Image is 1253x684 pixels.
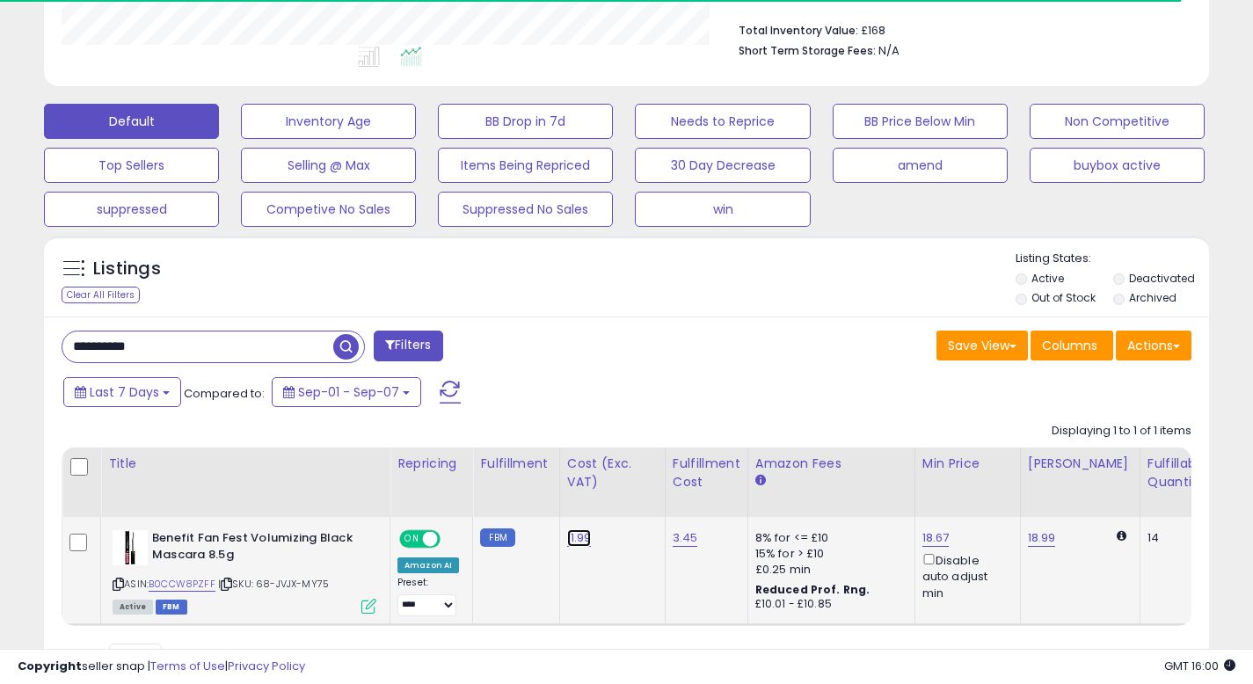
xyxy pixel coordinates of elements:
[438,532,466,547] span: OFF
[1031,271,1064,286] label: Active
[1116,331,1191,360] button: Actions
[397,455,465,473] div: Repricing
[438,104,613,139] button: BB Drop in 7d
[62,287,140,303] div: Clear All Filters
[833,104,1008,139] button: BB Price Below Min
[922,529,950,547] a: 18.67
[739,23,858,38] b: Total Inventory Value:
[480,528,514,547] small: FBM
[1042,337,1097,354] span: Columns
[150,658,225,674] a: Terms of Use
[93,257,161,281] h5: Listings
[401,532,423,547] span: ON
[228,658,305,674] a: Privacy Policy
[480,455,551,473] div: Fulfillment
[635,192,810,227] button: win
[438,148,613,183] button: Items Being Repriced
[922,550,1007,601] div: Disable auto adjust min
[113,600,153,615] span: All listings currently available for purchase on Amazon
[1129,271,1195,286] label: Deactivated
[755,530,901,546] div: 8% for <= £10
[1164,658,1235,674] span: 2025-09-15 16:00 GMT
[113,530,376,612] div: ASIN:
[936,331,1028,360] button: Save View
[755,597,901,612] div: £10.01 - £10.85
[739,18,1178,40] li: £168
[152,530,366,567] b: Benefit Fan Fest Volumizing Black Mascara 8.5g
[1129,290,1177,305] label: Archived
[374,331,442,361] button: Filters
[673,455,740,491] div: Fulfillment Cost
[241,148,416,183] button: Selling @ Max
[878,42,900,59] span: N/A
[755,582,871,597] b: Reduced Prof. Rng.
[567,529,592,547] a: 11.99
[44,104,219,139] button: Default
[184,385,265,402] span: Compared to:
[149,577,215,592] a: B0CCW8PZFF
[298,383,399,401] span: Sep-01 - Sep-07
[739,43,876,58] b: Short Term Storage Fees:
[635,148,810,183] button: 30 Day Decrease
[113,530,148,565] img: 31E8Vm8+wqL._SL40_.jpg
[1016,251,1209,267] p: Listing States:
[1147,455,1208,491] div: Fulfillable Quantity
[1030,148,1205,183] button: buybox active
[108,455,382,473] div: Title
[218,577,329,591] span: | SKU: 68-JVJX-MY75
[567,455,658,491] div: Cost (Exc. VAT)
[438,192,613,227] button: Suppressed No Sales
[241,192,416,227] button: Competive No Sales
[1031,290,1096,305] label: Out of Stock
[755,562,901,578] div: £0.25 min
[397,577,459,616] div: Preset:
[272,377,421,407] button: Sep-01 - Sep-07
[44,192,219,227] button: suppressed
[635,104,810,139] button: Needs to Reprice
[1028,455,1133,473] div: [PERSON_NAME]
[44,148,219,183] button: Top Sellers
[90,383,159,401] span: Last 7 Days
[1031,331,1113,360] button: Columns
[18,659,305,675] div: seller snap | |
[63,377,181,407] button: Last 7 Days
[1147,530,1202,546] div: 14
[922,455,1013,473] div: Min Price
[1028,529,1056,547] a: 18.99
[1052,423,1191,440] div: Displaying 1 to 1 of 1 items
[755,455,907,473] div: Amazon Fees
[1030,104,1205,139] button: Non Competitive
[397,557,459,573] div: Amazon AI
[833,148,1008,183] button: amend
[673,529,698,547] a: 3.45
[755,546,901,562] div: 15% for > £10
[755,473,766,489] small: Amazon Fees.
[241,104,416,139] button: Inventory Age
[18,658,82,674] strong: Copyright
[156,600,187,615] span: FBM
